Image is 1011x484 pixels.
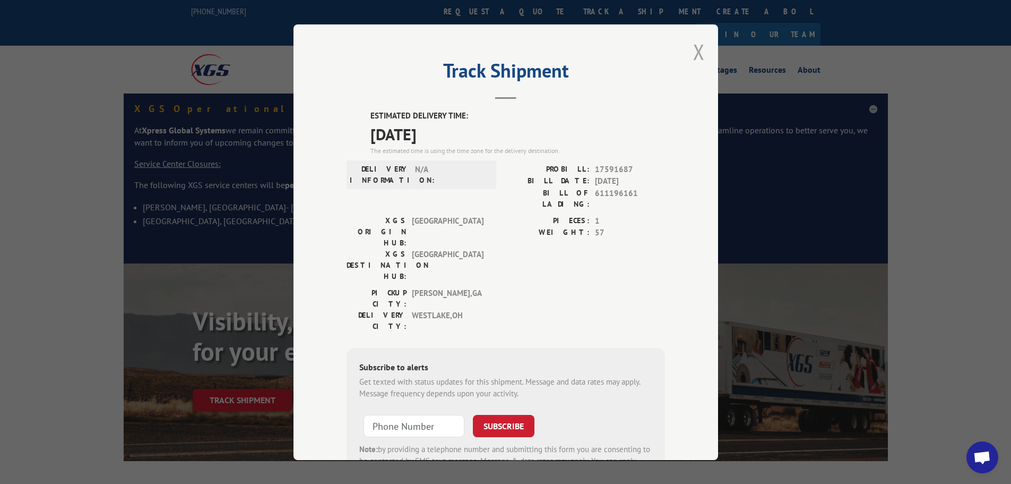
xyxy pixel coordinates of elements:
[506,227,590,239] label: WEIGHT:
[412,215,483,248] span: [GEOGRAPHIC_DATA]
[347,309,407,332] label: DELIVERY CITY:
[347,248,407,282] label: XGS DESTINATION HUB:
[370,146,665,155] div: The estimated time is using the time zone for the delivery destination.
[595,187,665,209] span: 611196161
[506,175,590,188] label: BILL DATE:
[350,163,410,185] label: DELIVERY INFORMATION:
[595,215,665,227] span: 1
[506,187,590,209] label: BILL OF LADING:
[412,248,483,282] span: [GEOGRAPHIC_DATA]
[693,38,705,66] button: Close modal
[359,360,652,376] div: Subscribe to alerts
[347,63,665,83] h2: Track Shipment
[359,376,652,400] div: Get texted with status updates for this shipment. Message and data rates may apply. Message frequ...
[966,441,998,473] a: Open chat
[595,175,665,188] span: [DATE]
[415,163,487,185] span: N/A
[359,444,378,454] strong: Note:
[359,443,652,479] div: by providing a telephone number and submitting this form you are consenting to be contacted by SM...
[347,287,407,309] label: PICKUP CITY:
[412,309,483,332] span: WESTLAKE , OH
[412,287,483,309] span: [PERSON_NAME] , GA
[506,163,590,175] label: PROBILL:
[595,163,665,175] span: 17591687
[370,110,665,122] label: ESTIMATED DELIVERY TIME:
[473,414,534,437] button: SUBSCRIBE
[370,122,665,146] span: [DATE]
[347,215,407,248] label: XGS ORIGIN HUB:
[506,215,590,227] label: PIECES:
[364,414,464,437] input: Phone Number
[595,227,665,239] span: 57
